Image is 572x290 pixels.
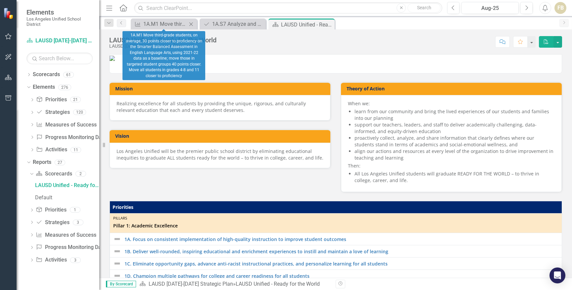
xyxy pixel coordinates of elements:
a: Strategies [36,219,69,226]
li: learn from our community and bring the lived experiences of our students and families into our pl... [355,108,555,121]
li: support our teachers, leaders, and staff to deliver academically challenging, data-informed, and ... [355,121,555,135]
li: align our actions and resources at every level of the organization to drive improvement in teachi... [355,148,555,161]
a: Strategies [36,109,70,116]
a: Activities [36,146,67,154]
img: Not Defined [113,260,121,267]
a: Scorecards [33,71,60,78]
div: Aug-25 [464,4,516,12]
div: Default [35,195,99,201]
div: LAUSD Unified - Ready for the World [35,182,99,188]
a: Scorecards [36,170,72,178]
a: Reports [33,159,51,166]
div: 1A.M1 Move third-grade students, on average, 30 points closer to proficiency on the Smarter Balan... [122,31,205,80]
div: LAUSD Unified - Ready for the World [109,36,216,44]
div: LAUSD Unified - Ready for the World [281,21,333,29]
a: LAUSD [DATE]-[DATE] Strategic Plan [26,37,93,45]
h3: Mission [115,86,327,91]
div: 2 [75,171,86,177]
a: Default [33,192,99,203]
a: Activities [36,256,67,264]
button: FB [554,2,566,14]
a: Priorities [36,96,67,104]
div: 1A.M1 Move third-grade students, on average, 30 points closer to proficiency on the Smarter Balan... [143,20,187,28]
a: Priorities [36,206,66,214]
div: 120 [73,110,86,115]
a: LAUSD [DATE]-[DATE] Strategic Plan [149,281,233,287]
span: Elements [26,8,93,16]
a: LAUSD Unified - Ready for the World [33,180,99,191]
div: 3 [70,257,81,263]
div: Open Intercom Messenger [549,267,565,283]
div: 21 [70,97,81,103]
button: Aug-25 [461,2,519,14]
li: proactively collect, analyze, and share information that clearly defines where our students stand... [355,135,555,148]
a: Progress Monitoring Data [36,134,106,141]
div: 61 [63,72,74,77]
span: When we: [348,100,370,107]
small: Los Angeles Unified School District [26,16,93,27]
img: ClearPoint Strategy [3,7,15,19]
a: Elements [33,83,55,91]
img: Not Defined [113,235,121,243]
span: Search [417,5,431,10]
div: Los Angeles Unified will be the premier public school district by eliminating educational inequit... [117,148,323,161]
span: By Scorecard [106,281,136,287]
a: Measures of Success [36,121,96,129]
li: All Los Angeles Unified students will graduate READY FOR THE WORLD – to thrive in college, career... [355,170,555,184]
div: Then: [348,100,555,184]
a: Measures of Success [36,231,96,239]
a: Progress Monitoring Data [36,244,106,251]
div: LAUSD [DATE]-[DATE] Strategic Plan [109,44,216,49]
div: Realizing excellence for all students by providing the unique, rigorous, and culturally relevant ... [117,100,323,114]
a: 1A.S7 Analyze and act upon assessment data to guide instructional planning and personalized learn... [201,20,264,28]
input: Search Below... [26,53,93,64]
button: Search [407,3,441,13]
div: » [139,280,331,288]
img: Not Defined [113,272,121,280]
a: 1A.M1 Move third-grade students, on average, 30 points closer to proficiency on the Smarter Balan... [132,20,187,28]
div: 3 [73,219,83,225]
input: Search ClearPoint... [134,2,442,14]
div: 276 [58,84,71,90]
div: 1 [70,207,80,213]
img: Not Defined [113,247,121,255]
h3: Vision [115,133,327,138]
div: LAUSD Unified - Ready for the World [236,281,320,287]
h3: Theory of Action [347,86,558,91]
img: LAUSD_combo_seal_wordmark%20v2.png [110,56,115,61]
div: 1A.S7 Analyze and act upon assessment data to guide instructional planning and personalized learn... [212,20,264,28]
div: 11 [71,147,81,153]
div: 27 [55,160,65,165]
